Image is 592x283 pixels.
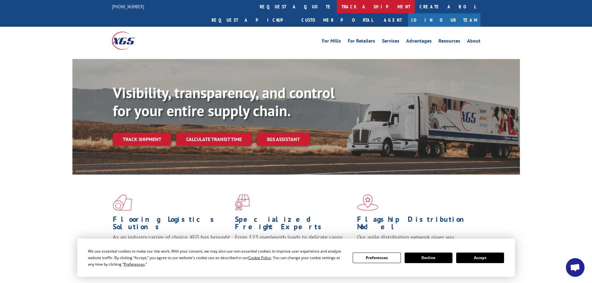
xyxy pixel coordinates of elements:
[348,39,375,45] a: For Retailers
[353,253,401,263] button: Preferences
[467,39,480,45] a: About
[113,194,132,211] img: xgs-icon-total-supply-chain-intelligence-red
[207,13,297,27] a: Request a pickup
[248,255,271,260] span: Cookie Policy
[378,13,408,27] a: Agent
[297,13,378,27] a: Customer Portal
[77,239,515,277] div: Cookie Consent Prompt
[113,234,230,256] span: As an industry carrier of choice, XGS has brought innovation and dedication to flooring logistics...
[566,258,585,277] div: Open chat
[357,234,471,248] span: Our agile distribution network gives you nationwide inventory management on demand.
[322,39,341,45] a: For Mills
[357,216,475,234] h1: Flagship Distribution Model
[257,133,310,146] a: XGS ASSISTANT
[456,253,504,263] button: Accept
[112,3,144,10] a: [PHONE_NUMBER]
[408,13,480,27] a: Join Our Team
[176,133,252,146] a: Calculate transit time
[113,216,230,234] h1: Flooring Logistics Solutions
[235,194,250,211] img: xgs-icon-focused-on-flooring-red
[124,262,145,267] span: Preferences
[88,248,345,267] div: We use essential cookies to make our site work. With your consent, we may also use non-essential ...
[405,253,452,263] button: Decline
[357,194,379,211] img: xgs-icon-flagship-distribution-model-red
[406,39,432,45] a: Advantages
[235,234,352,261] p: From 123 overlength loads to delicate cargo, our experienced staff knows the best way to move you...
[382,39,399,45] a: Services
[113,133,171,146] a: Track shipment
[438,39,460,45] a: Resources
[113,83,335,120] b: Visibility, transparency, and control for your entire supply chain.
[235,216,352,234] h1: Specialized Freight Experts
